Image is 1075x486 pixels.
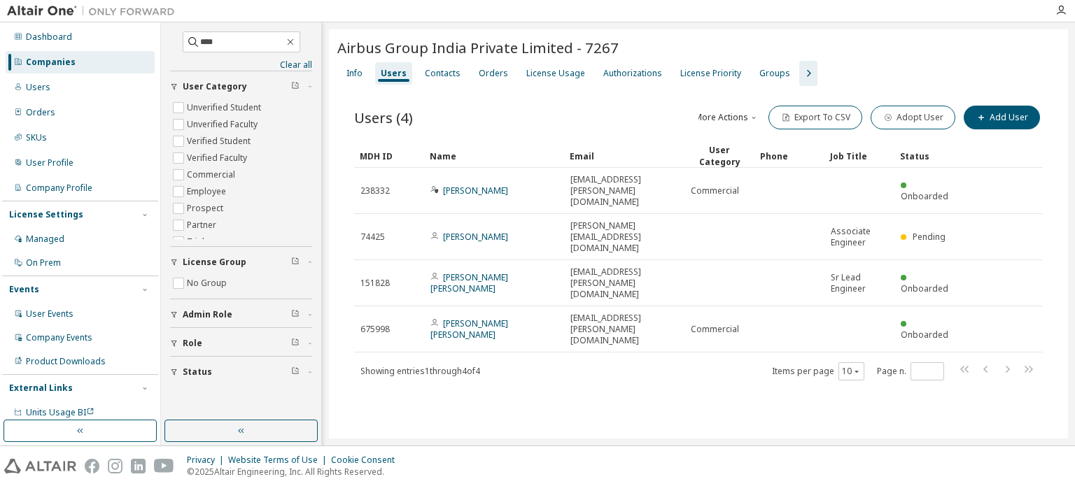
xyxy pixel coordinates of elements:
[26,406,94,418] span: Units Usage BI
[901,329,948,341] span: Onboarded
[9,209,83,220] div: License Settings
[4,459,76,473] img: altair_logo.svg
[526,68,585,79] div: License Usage
[26,257,61,269] div: On Prem
[26,157,73,169] div: User Profile
[913,231,946,243] span: Pending
[772,362,864,380] span: Items per page
[187,466,403,478] p: © 2025 Altair Engineering, Inc. All Rights Reserved.
[170,247,312,278] button: License Group
[187,166,238,183] label: Commercial
[26,132,47,143] div: SKUs
[443,185,508,196] a: [PERSON_NAME]
[759,68,790,79] div: Groups
[187,455,228,466] div: Privacy
[360,324,390,335] span: 675998
[187,133,253,150] label: Verified Student
[187,99,264,116] label: Unverified Student
[877,362,944,380] span: Page n.
[691,185,739,196] span: Commercial
[26,183,92,194] div: Company Profile
[7,4,182,18] img: Altair One
[291,366,300,378] span: Clear filter
[26,234,64,245] div: Managed
[228,455,331,466] div: Website Terms of Use
[187,217,219,234] label: Partner
[680,68,741,79] div: License Priority
[9,284,39,295] div: Events
[871,106,955,129] button: Adopt User
[291,257,300,268] span: Clear filter
[183,309,232,320] span: Admin Role
[354,108,413,127] span: Users (4)
[570,313,678,346] span: [EMAIL_ADDRESS][PERSON_NAME][DOMAIN_NAME]
[570,220,678,254] span: [PERSON_NAME][EMAIL_ADDRESS][DOMAIN_NAME]
[360,185,390,196] span: 238332
[183,338,202,349] span: Role
[9,383,73,394] div: External Links
[26,57,76,68] div: Companies
[26,107,55,118] div: Orders
[170,71,312,102] button: User Category
[331,455,403,466] div: Cookie Consent
[183,257,246,268] span: License Group
[108,459,122,473] img: instagram.svg
[170,299,312,330] button: Admin Role
[187,150,250,166] label: Verified Faculty
[170,59,312,71] a: Clear all
[187,200,226,217] label: Prospect
[430,145,558,167] div: Name
[291,338,300,349] span: Clear filter
[479,68,508,79] div: Orders
[900,145,959,167] div: Status
[570,266,678,300] span: [EMAIL_ADDRESS][PERSON_NAME][DOMAIN_NAME]
[425,68,461,79] div: Contacts
[831,272,888,294] span: Sr Lead Engineer
[187,234,207,250] label: Trial
[381,68,407,79] div: Users
[187,116,260,133] label: Unverified Faculty
[187,275,230,292] label: No Group
[183,81,247,92] span: User Category
[26,332,92,343] div: Company Events
[570,174,678,208] span: [EMAIL_ADDRESS][PERSON_NAME][DOMAIN_NAME]
[170,328,312,359] button: Role
[760,145,819,167] div: Phone
[85,459,99,473] img: facebook.svg
[26,356,106,367] div: Product Downloads
[291,309,300,320] span: Clear filter
[346,68,363,79] div: Info
[842,366,861,377] button: 10
[360,278,390,289] span: 151828
[154,459,174,473] img: youtube.svg
[360,231,385,243] span: 74425
[170,357,312,387] button: Status
[26,308,73,320] div: User Events
[768,106,862,129] button: Export To CSV
[183,366,212,378] span: Status
[831,226,888,248] span: Associate Engineer
[964,106,1040,129] button: Add User
[26,31,72,43] div: Dashboard
[443,231,508,243] a: [PERSON_NAME]
[360,365,480,377] span: Showing entries 1 through 4 of 4
[570,145,679,167] div: Email
[830,145,889,167] div: Job Title
[901,283,948,294] span: Onboarded
[430,317,508,341] a: [PERSON_NAME] [PERSON_NAME]
[337,38,619,57] span: Airbus Group India Private Limited - 7267
[693,106,760,129] button: More Actions
[131,459,146,473] img: linkedin.svg
[291,81,300,92] span: Clear filter
[901,190,948,202] span: Onboarded
[430,271,508,294] a: [PERSON_NAME] [PERSON_NAME]
[691,324,739,335] span: Commercial
[26,82,50,93] div: Users
[690,144,749,168] div: User Category
[603,68,662,79] div: Authorizations
[360,145,419,167] div: MDH ID
[187,183,229,200] label: Employee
